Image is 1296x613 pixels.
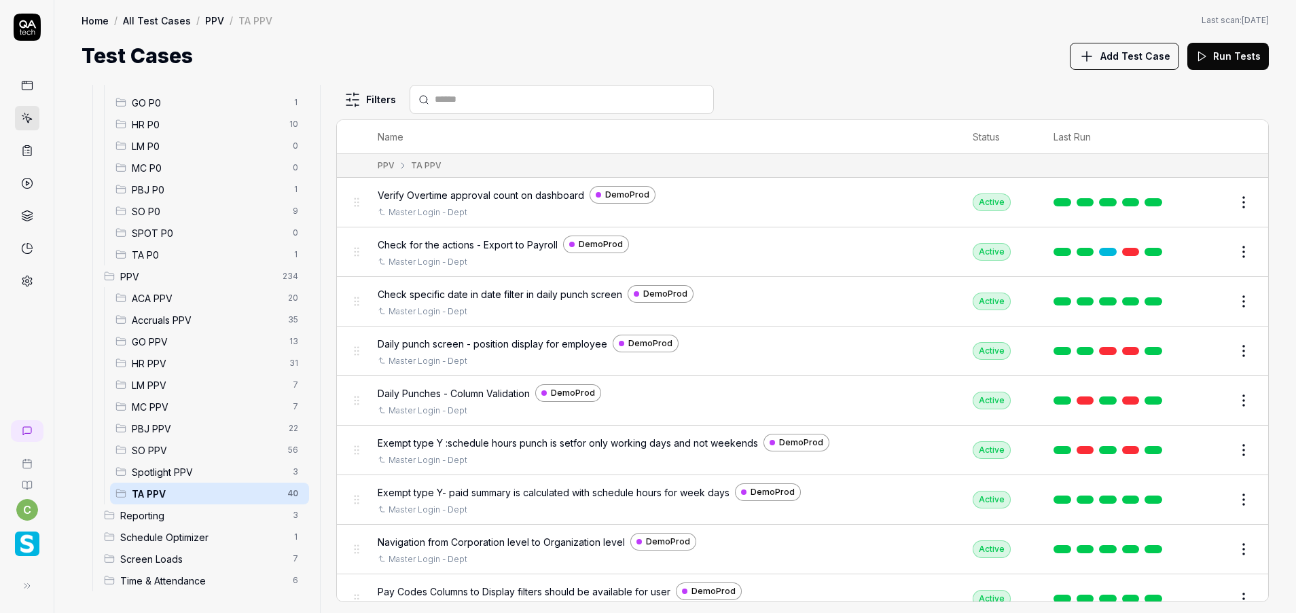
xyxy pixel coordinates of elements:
span: LM PPV [132,378,285,392]
span: 3 [287,464,304,480]
div: Drag to reorderLM P00 [110,135,309,157]
a: Master Login - Dept [389,405,467,417]
div: Drag to reorderReporting3 [98,504,309,526]
div: Drag to reorderACA PPV20 [110,287,309,309]
span: 20 [283,290,304,306]
tr: Verify Overtime approval count on dashboardDemoProdMaster Login - DeptActive [337,178,1268,227]
a: Book a call with us [5,447,48,469]
a: Master Login - Dept [389,256,467,268]
span: DemoProd [628,337,672,350]
span: GO PPV [132,335,281,349]
span: DemoProd [551,387,595,399]
span: 0 [287,138,304,154]
div: / [230,14,233,27]
span: LM P0 [132,139,285,153]
tr: Exempt type Y- paid summary is calculated with schedule hours for week daysDemoProdMaster Login -... [337,475,1268,525]
th: Last Run [1040,120,1181,154]
div: Drag to reorderScreen Loads7 [98,548,309,570]
span: 40 [282,485,304,502]
th: Name [364,120,959,154]
span: 3 [287,507,304,523]
span: SPOT P0 [132,226,285,240]
span: 31 [284,355,304,371]
img: Smartlinx Logo [15,532,39,556]
span: Time & Attendance [120,574,285,588]
span: 56 [283,442,304,458]
a: Master Login - Dept [389,355,467,367]
a: Master Login - Dept [389,305,467,318]
span: PBJ PPV [132,422,281,436]
span: 7 [287,377,304,393]
span: 234 [277,268,304,284]
span: Exempt type Y :schedule hours punch is setfor only working days and not weekends [378,436,758,450]
a: DemoProd [535,384,601,402]
span: Check specific date in date filter in daily punch screen [378,287,622,301]
div: TA PPV [411,160,442,172]
span: Add Test Case [1100,49,1170,63]
span: PBJ P0 [132,183,285,197]
div: Drag to reorderHR PPV31 [110,352,309,374]
span: DemoProd [691,585,736,597]
span: DemoProd [646,536,690,548]
span: PPV [120,270,274,284]
div: Drag to reorderHR P010 [110,113,309,135]
div: Drag to reorderGO PPV13 [110,331,309,352]
span: Exempt type Y- paid summary is calculated with schedule hours for week days [378,485,730,500]
span: Check for the actions - Export to Payroll [378,238,558,252]
span: MC P0 [132,161,285,175]
div: Drag to reorderSO P09 [110,200,309,222]
span: DemoProd [751,486,795,498]
div: Active [973,193,1011,211]
div: Active [973,243,1011,261]
button: Add Test Case [1070,43,1179,70]
span: Screen Loads [120,552,285,566]
span: Daily Punches - Column Validation [378,386,530,401]
div: Drag to reorderSchedule Optimizer1 [98,526,309,548]
span: 22 [283,420,304,436]
a: PPV [205,14,224,27]
div: Drag to reorderPBJ PPV22 [110,417,309,439]
div: Drag to reorderMC PPV7 [110,396,309,417]
div: TA PPV [238,14,272,27]
h1: Test Cases [82,41,193,71]
span: 7 [287,398,304,415]
span: 1 [287,94,304,111]
a: Documentation [5,469,48,491]
div: Active [973,392,1011,409]
span: Last scan: [1202,14,1269,26]
span: HR PPV [132,356,281,371]
div: Drag to reorderSPOT P00 [110,222,309,244]
th: Status [959,120,1040,154]
a: Master Login - Dept [389,553,467,565]
button: Smartlinx Logo [5,521,48,559]
span: 6 [287,572,304,589]
span: Navigation from Corporation level to Organization level [378,535,625,549]
a: DemoProd [630,533,696,551]
span: c [16,499,38,521]
span: DemoProd [605,189,649,201]
time: [DATE] [1242,15,1269,25]
span: 9 [287,203,304,219]
a: DemoProd [735,483,801,501]
div: PPV [378,160,395,172]
div: Active [973,293,1011,310]
span: SO PPV [132,443,280,458]
a: DemoProd [563,236,629,253]
span: 10 [284,116,304,132]
a: Home [82,14,109,27]
span: HR P0 [132,117,281,132]
span: 13 [284,333,304,350]
a: DemoProd [763,434,829,451]
div: Active [973,491,1011,508]
span: Spotlight PPV [132,465,285,479]
button: Run Tests [1187,43,1269,70]
div: Drag to reorderLM PPV7 [110,374,309,396]
span: 0 [287,160,304,176]
span: Accruals PPV [132,313,280,327]
div: Drag to reorderGO P01 [110,92,309,113]
div: Drag to reorderSpotlight PPV3 [110,461,309,483]
a: New conversation [11,420,43,442]
span: 0 [287,225,304,241]
span: Reporting [120,508,285,523]
div: Drag to reorderAccruals PPV35 [110,309,309,331]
